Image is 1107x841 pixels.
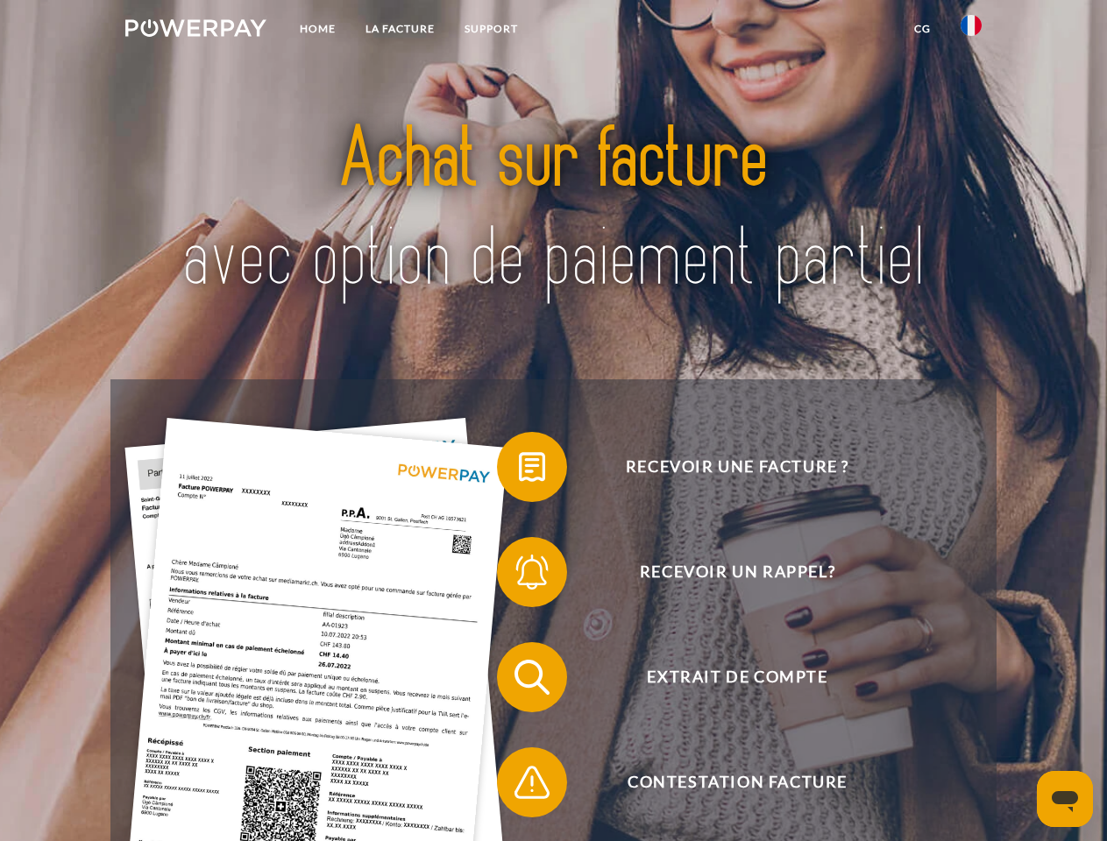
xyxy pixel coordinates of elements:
button: Recevoir une facture ? [497,432,953,502]
img: title-powerpay_fr.svg [167,84,940,336]
button: Extrait de compte [497,642,953,712]
a: CG [899,13,946,45]
button: Contestation Facture [497,747,953,817]
img: logo-powerpay-white.svg [125,19,266,37]
img: qb_bell.svg [510,550,554,594]
img: qb_search.svg [510,655,554,699]
button: Recevoir un rappel? [497,537,953,607]
a: LA FACTURE [351,13,450,45]
span: Contestation Facture [522,747,952,817]
iframe: Bouton de lancement de la fenêtre de messagerie [1037,771,1093,827]
img: qb_warning.svg [510,760,554,804]
img: fr [961,15,982,36]
a: Support [450,13,533,45]
span: Recevoir une facture ? [522,432,952,502]
a: Home [285,13,351,45]
span: Recevoir un rappel? [522,537,952,607]
img: qb_bill.svg [510,445,554,489]
span: Extrait de compte [522,642,952,712]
